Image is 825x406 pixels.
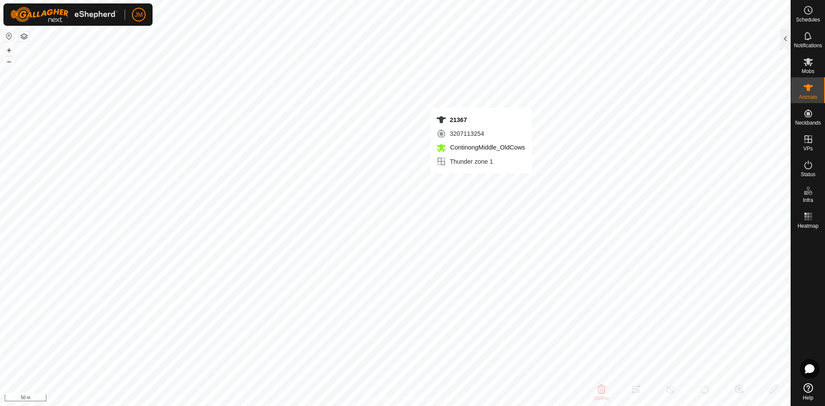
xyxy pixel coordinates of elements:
span: JM [135,10,143,19]
span: ContinongMiddle_OldCows [448,144,525,151]
span: Mobs [802,69,814,74]
span: Neckbands [795,120,821,125]
button: Reset Map [4,31,14,41]
button: Map Layers [19,31,29,42]
a: Contact Us [404,395,429,403]
span: Heatmap [797,223,819,229]
span: Notifications [794,43,822,48]
a: Help [791,380,825,404]
button: – [4,56,14,67]
span: Schedules [796,17,820,22]
div: 21367 [436,115,525,125]
span: Infra [803,198,813,203]
span: Animals [799,95,817,100]
span: Status [801,172,815,177]
button: + [4,45,14,55]
div: 3207113254 [436,128,525,139]
a: Privacy Policy [361,395,394,403]
img: Gallagher Logo [10,7,118,22]
span: Help [803,395,813,400]
span: VPs [803,146,813,151]
div: Thunder zone 1 [436,156,525,167]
